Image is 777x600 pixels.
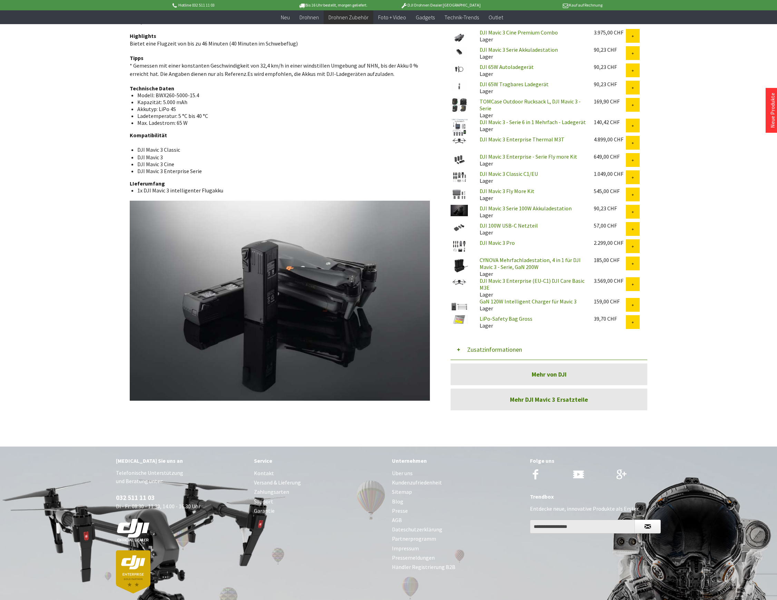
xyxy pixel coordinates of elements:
li: Akkutyp: LiPo 4S [137,106,424,112]
p: Telefonische Unterstützung und Beratung unter: Di - Fr: 08:30 - 11.30, 14.00 - 16.30 Uhr [116,469,247,593]
a: Dateschutzerklärung [392,525,523,534]
li: 1x DJI Mavic 3 intelligenter Flugakku [137,187,424,194]
div: Trendbox [530,492,661,501]
img: DJI Mavic 3 Pro [451,239,468,253]
a: DJI Mavic 3 Enterprise Thermal M3T [480,136,564,143]
div: 39,70 CHF [594,315,626,322]
div: 90,23 CHF [594,205,626,212]
div: 3.569,00 CHF [594,277,626,284]
div: 1.049,00 CHF [594,170,626,177]
img: DJI Mavic 3 Cine Premium Combo [451,29,468,46]
img: DJI 65W Autoladegerät [451,63,468,75]
li: DJI Mavic 3 Cine [137,161,424,168]
a: Gadgets [411,10,440,24]
div: Lager [474,188,588,201]
div: Lager [474,29,588,43]
div: Lager [474,205,588,219]
span: Outlet [489,14,503,21]
div: Lager [474,298,588,312]
span: Foto + Video [378,14,406,21]
a: Mehr von DJI [451,363,647,385]
a: Support [254,497,385,506]
a: Versand & Lieferung [254,478,385,487]
a: LiPo-Safety Bag Gross [480,315,532,322]
img: white-dji-schweiz-logo-official_140x140.png [116,519,150,542]
a: Händler Registrierung B2B [392,562,523,572]
a: DJI Mavic 3 Serie Akkuladestation [480,46,558,53]
a: AGB [392,516,523,525]
div: 185,00 CHF [594,257,626,263]
div: Folge uns [530,456,661,465]
img: DJI Mavic 3 Serie Akkuladestation [451,46,468,58]
div: 140,42 CHF [594,119,626,126]
a: DJI Mavic 3 Fly More Kit [480,188,534,194]
a: Drohnen [295,10,324,24]
div: 3.975,00 CHF [594,29,626,36]
p: Entdecke neue, innovative Produkte als Erster. [530,504,661,513]
a: DJI Mavic 3 - Serie 6 in 1 Mehrfach - Ladegerät [480,119,586,126]
img: DJI Mavic 3 Fly More Kit [451,188,468,201]
img: 807c2c2a7ab230073143832888617c6a-origin [130,201,430,401]
strong: Tipps [130,54,144,61]
a: Neu [276,10,295,24]
span: Drohnen Zubehör [328,14,368,21]
li: Modell: BWX260-5000-15.4 [137,92,424,99]
img: DJI 100W USB-C Netzteil [451,222,468,233]
a: Partnerprogramm [392,534,523,543]
a: Impressum [392,544,523,553]
img: GaN 120W Intelligent Charger für Mavic 3 [451,298,468,315]
a: Über uns [392,469,523,478]
button: Zusatzinformationen [451,339,647,360]
span: Technik-Trends [444,14,479,21]
span: Neu [281,14,290,21]
div: 57,00 CHF [594,222,626,229]
div: Lager [474,153,588,167]
div: Service [254,456,385,465]
p: DJI Mavic 3 Classic [137,146,180,153]
div: 2.299,00 CHF [594,239,626,246]
li: Kapazität: 5.000 mAh [137,99,424,106]
div: Unternehmen [392,456,523,465]
a: Drohnen Zubehör [324,10,373,24]
img: DJI 65W Tragbares Ladegerät [451,81,468,92]
a: DJI 65W Tragbares Ladegerät [480,81,549,88]
a: Garantie [254,506,385,516]
span: * Gemessen mit einer konstanten Geschwindigkeit von 32,4 km/h in einer windstillen Umgebung auf N... [130,62,418,77]
a: DJI Mavic 3 Enterprise - Serie Fly more Kit [480,153,577,160]
strong: Highlights [130,32,156,39]
a: Sitemap [392,487,523,497]
div: Lager [474,222,588,236]
div: 545,00 CHF [594,188,626,194]
span: Drohnen [299,14,319,21]
img: DJI Mavic 3 Enterprise - Serie Fly more Kit [451,153,468,166]
p: Bietet eine Flugzeit von bis zu 46 Minuten (40 Minuten im Schwebeflug) [130,39,430,48]
strong: LIeferumfang [130,180,165,187]
p: DJI Drohnen Dealer [GEOGRAPHIC_DATA] [387,1,494,9]
a: Zahlungsarten [254,487,385,497]
strong: Kompatibilität [130,132,167,139]
a: Blog [392,497,523,506]
a: Kundenzufriedenheit [392,478,523,487]
div: Lager [474,98,588,119]
div: Lager [474,81,588,94]
img: LiPo-Safety Bag Gross [451,315,468,324]
a: DJI 65W Autoladegerät [480,63,534,70]
div: [MEDICAL_DATA] Sie uns an [116,456,247,465]
a: DJI Mavic 3 Classic C1/EU [480,170,538,177]
div: 90,23 CHF [594,46,626,53]
a: DJI Mavic 3 Serie 100W Akkuladestation [480,205,572,212]
img: DJI Mavic 3 - Serie 6 in 1 Mehrfach - Ladegerät [451,119,468,136]
li: DJI Mavic 3 Enterprise Serie [137,168,424,174]
img: DJI Mavic 3 Serie 100W Akkuladestation [451,205,468,216]
strong: Technische Daten [130,85,174,92]
div: Lager [474,170,588,184]
div: Lager [474,315,588,329]
div: 159,00 CHF [594,298,626,305]
div: 90,23 CHF [594,81,626,88]
a: DJI Mavic 3 Enterprise (EU-C1) DJI Care Basic M3E [480,277,584,291]
a: Neue Produkte [769,93,776,128]
img: CYNOVA Mehrfachladestation, 4 in 1 für DJI Mavic 3 - Serie, GaN 200W [451,257,468,274]
div: 649,00 CHF [594,153,626,160]
a: Kontakt [254,469,385,478]
li: Ladetemperatur: 5 °C bis 40 °C [137,112,424,119]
